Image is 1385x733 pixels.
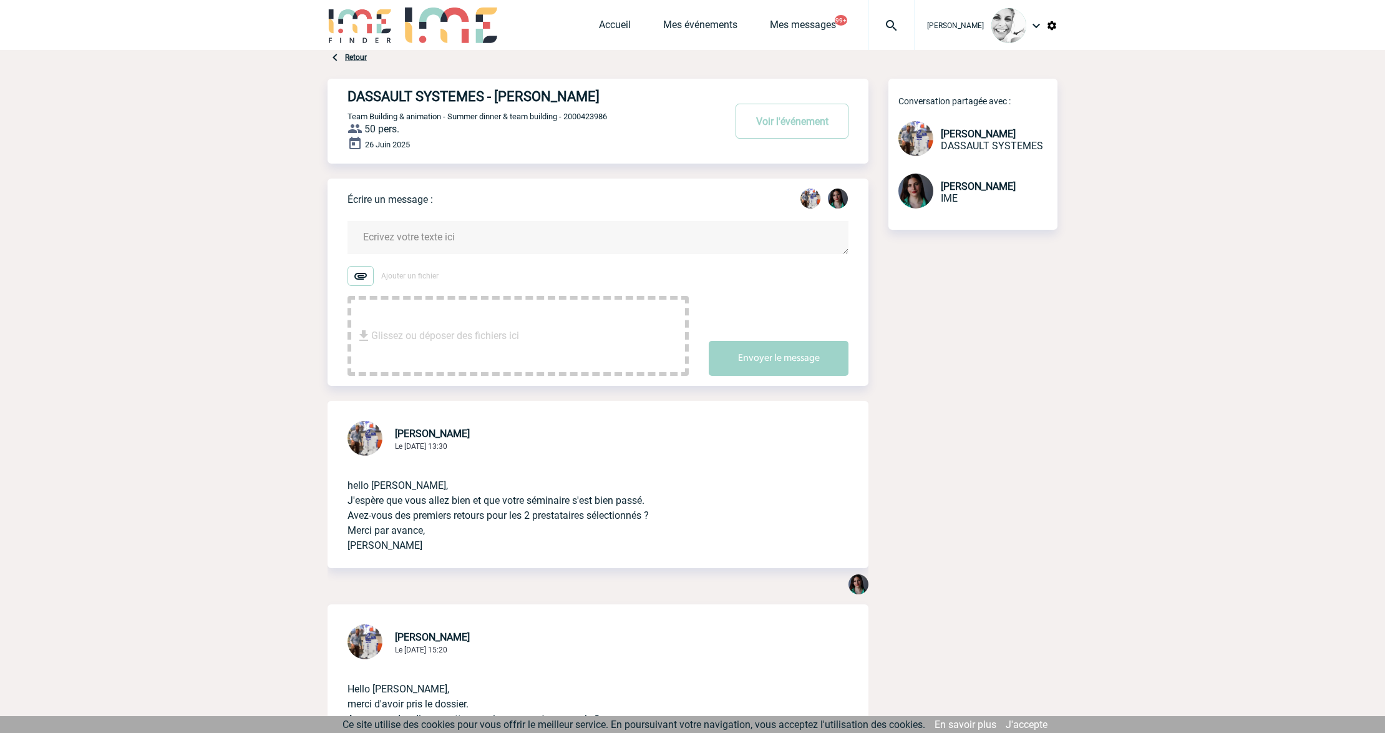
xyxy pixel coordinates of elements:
span: IME [941,192,958,204]
span: Team Building & animation - Summer dinner & team building - 2000423986 [347,112,607,121]
a: Mes événements [663,19,737,36]
img: 122174-0.jpg [898,121,933,156]
a: Mes messages [770,19,836,36]
span: Glissez ou déposer des fichiers ici [371,305,519,367]
a: Retour [345,53,367,62]
img: IME-Finder [328,7,392,43]
p: hello [PERSON_NAME], J'espère que vous allez bien et que votre séminaire s'est bien passé. Avez-v... [347,458,814,553]
span: Le [DATE] 15:20 [395,646,447,654]
img: 131235-0.jpeg [848,574,868,594]
span: [PERSON_NAME] [941,128,1016,140]
span: [PERSON_NAME] [927,21,984,30]
img: 122174-0.jpg [347,624,382,659]
span: Le [DATE] 13:30 [395,442,447,451]
img: file_download.svg [356,328,371,343]
span: 50 pers. [364,123,399,135]
img: 103013-0.jpeg [991,8,1026,43]
span: DASSAULT SYSTEMES [941,140,1043,152]
a: J'accepte [1006,719,1047,731]
img: 131235-0.jpeg [898,174,933,209]
button: Voir l'événement [736,104,848,139]
a: En savoir plus [935,719,996,731]
span: [PERSON_NAME] [941,180,1016,192]
a: Accueil [599,19,631,36]
span: Ajouter un fichier [381,272,439,280]
div: Julien GERARD [800,189,820,211]
div: Margaux KNOPF [828,189,848,211]
img: 131235-0.jpeg [828,189,848,209]
button: 99+ [835,15,847,26]
span: Ce site utilise des cookies pour vous offrir le meilleur service. En poursuivant votre navigation... [343,719,925,731]
h4: DASSAULT SYSTEMES - [PERSON_NAME] [347,89,688,104]
span: 26 Juin 2025 [365,140,410,149]
button: Envoyer le message [709,341,848,376]
img: 122174-0.jpg [800,189,820,209]
span: [PERSON_NAME] [395,428,470,440]
img: 122174-0.jpg [347,421,382,456]
div: Margaux KNOPF 03 Juin 2025 à 13:55 [848,574,868,597]
p: Écrire un message : [347,194,433,205]
p: Conversation partagée avec : [898,96,1057,106]
span: [PERSON_NAME] [395,631,470,643]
